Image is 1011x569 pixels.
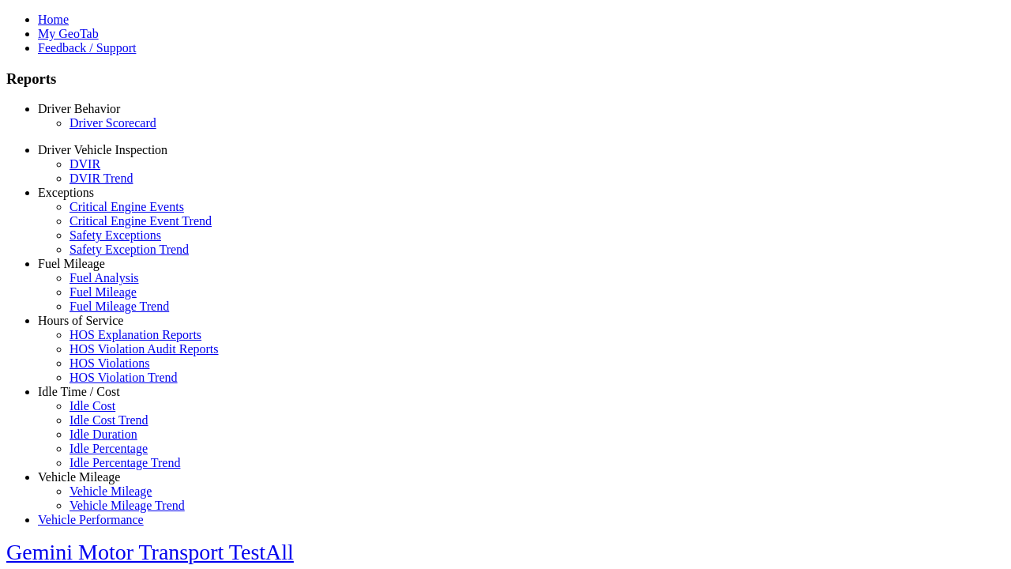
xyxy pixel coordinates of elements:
a: Driver Vehicle Inspection [38,143,167,156]
a: Idle Cost [70,399,115,413]
a: HOS Explanation Reports [70,328,201,341]
a: Driver Behavior [38,102,120,115]
a: Feedback / Support [38,41,136,55]
a: Safety Exceptions [70,228,161,242]
a: Fuel Analysis [70,271,139,284]
a: Critical Engine Events [70,200,184,213]
a: Driver Scorecard [70,116,156,130]
a: Idle Percentage Trend [70,456,180,469]
a: Idle Percentage [70,442,148,455]
a: DVIR [70,157,100,171]
a: Vehicle Performance [38,513,144,526]
a: Vehicle Mileage Trend [70,499,185,512]
a: Fuel Mileage [70,285,137,299]
a: Fuel Mileage Trend [70,300,169,313]
a: Fuel Mileage [38,257,105,270]
a: Idle Duration [70,428,137,441]
a: Idle Cost Trend [70,413,148,427]
a: DVIR Trend [70,171,133,185]
a: Critical Engine Event Trend [70,214,212,228]
a: HOS Violations [70,356,149,370]
a: Hours of Service [38,314,123,327]
a: Exceptions [38,186,94,199]
a: Vehicle Mileage [70,484,152,498]
a: Vehicle Mileage [38,470,120,484]
a: Idle Time / Cost [38,385,120,398]
a: HOS Violation Trend [70,371,178,384]
a: HOS Violation Audit Reports [70,342,219,356]
a: Safety Exception Trend [70,243,189,256]
a: My GeoTab [38,27,99,40]
h3: Reports [6,70,1005,88]
a: Gemini Motor Transport TestAll [6,540,294,564]
a: Home [38,13,69,26]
